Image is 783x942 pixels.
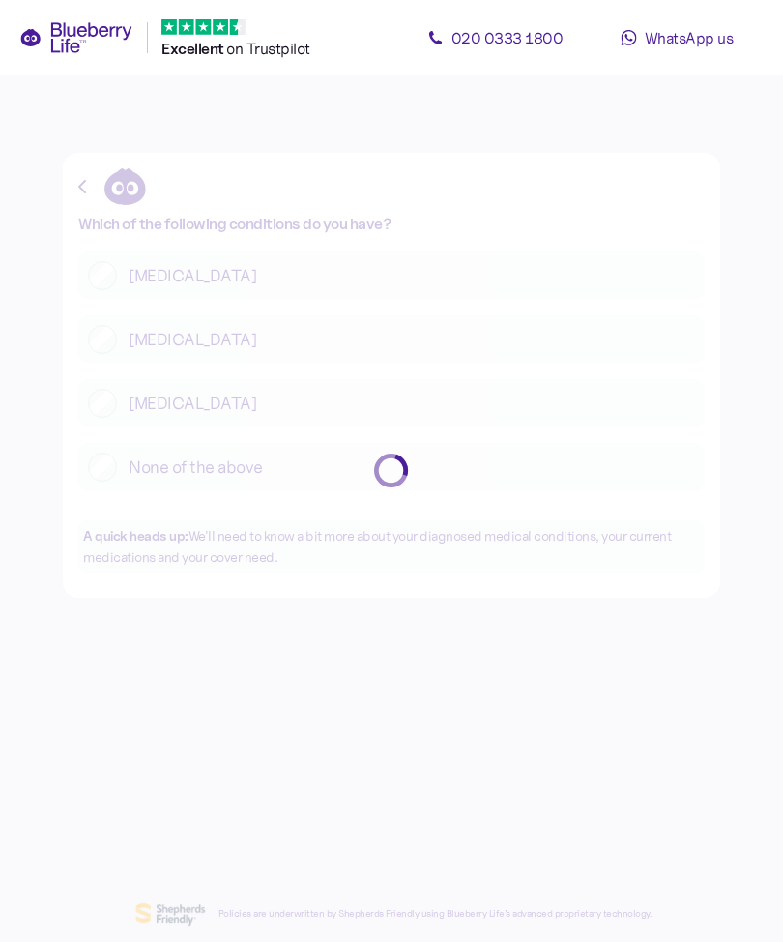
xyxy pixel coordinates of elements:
[645,28,734,47] span: WhatsApp us
[408,18,582,57] a: 020 0333 1800
[451,28,564,47] span: 020 0333 1800
[226,39,310,58] span: on Trustpilot
[590,18,764,57] a: WhatsApp us
[161,40,226,58] span: Excellent ️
